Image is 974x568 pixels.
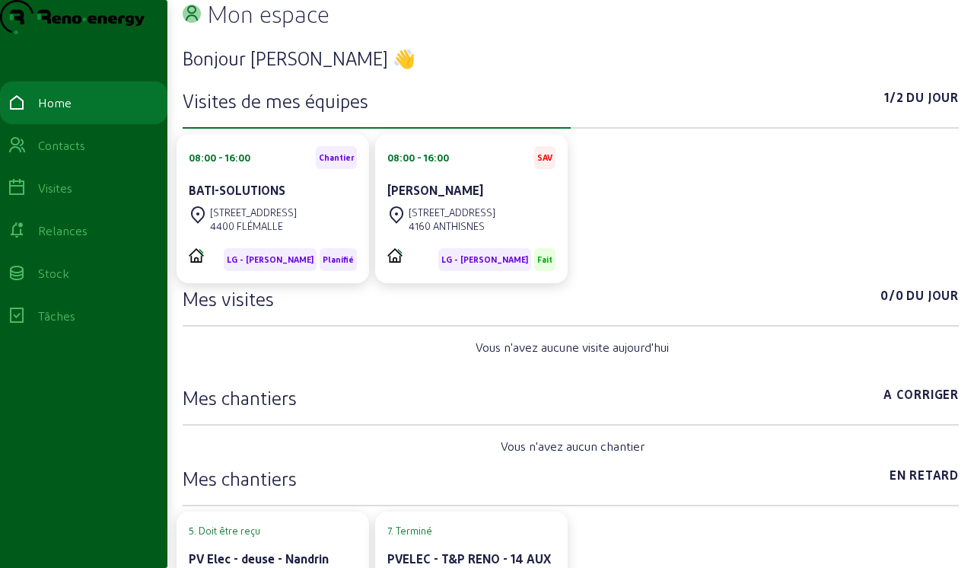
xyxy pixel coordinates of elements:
span: 1/2 [884,88,903,113]
div: Stock [38,264,69,282]
div: Relances [38,222,88,240]
img: PVELEC [189,248,204,263]
div: 08:00 - 16:00 [189,151,250,164]
div: Home [38,94,72,112]
span: SAV [537,152,552,163]
span: Vous n'avez aucune visite aujourd'hui [476,338,669,356]
cam-card-tag: 7. Terminé [387,524,555,538]
div: Visites [38,179,72,197]
span: Du jour [906,286,959,311]
h3: Visites de mes équipes [183,88,368,113]
h3: Mes visites [183,286,274,311]
span: Vous n'avez aucun chantier [501,437,645,455]
div: 4400 FLÉMALLE [210,219,297,233]
cam-card-title: PV Elec - deuse - Nandrin [189,551,329,566]
h3: Mes chantiers [183,466,297,490]
img: PVELEC [387,248,403,263]
span: Planifié [323,254,354,265]
span: Chantier [319,152,354,163]
span: Du jour [906,88,959,113]
span: 0/0 [880,286,903,311]
div: Tâches [38,307,75,325]
div: [STREET_ADDRESS] [210,206,297,219]
span: Fait [537,254,552,265]
span: LG - [PERSON_NAME] [441,254,528,265]
span: En retard [890,466,959,490]
cam-card-title: BATI-SOLUTIONS [189,183,285,197]
span: A corriger [883,385,959,410]
span: LG - [PERSON_NAME] [227,254,314,265]
cam-card-title: [PERSON_NAME] [387,183,483,197]
div: Contacts [38,136,85,155]
h3: Mes chantiers [183,385,297,410]
div: 4160 ANTHISNES [409,219,495,233]
div: 08:00 - 16:00 [387,151,449,164]
div: [STREET_ADDRESS] [409,206,495,219]
cam-card-tag: 5. Doit être reçu [189,524,403,538]
h3: Bonjour [PERSON_NAME] 👋 [183,46,959,70]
